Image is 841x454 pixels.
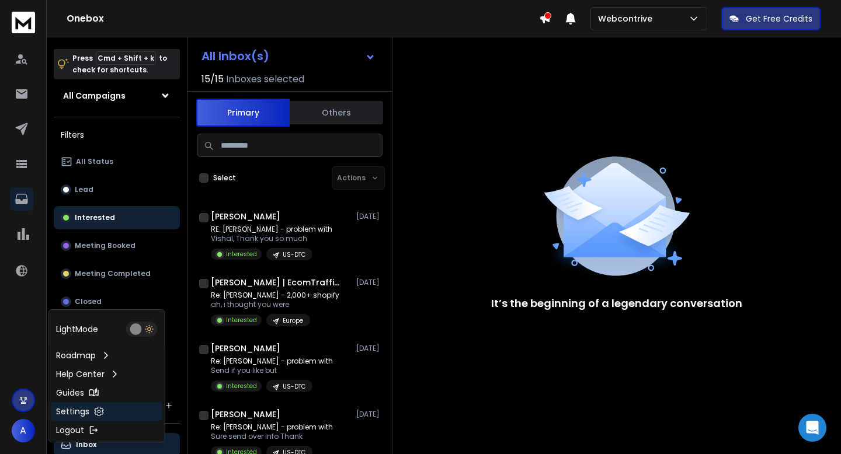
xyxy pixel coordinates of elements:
div: Open Intercom Messenger [798,414,826,442]
p: Logout [56,424,84,436]
a: Roadmap [51,346,162,365]
p: Lead [75,185,93,194]
h1: [PERSON_NAME] [211,408,280,420]
p: Closed [75,297,102,306]
p: Europe [283,316,303,325]
button: All Status [54,150,180,173]
h3: Filters [54,127,180,143]
p: Interested [226,316,257,324]
p: It’s the beginning of a legendary conversation [491,295,742,312]
p: Re: [PERSON_NAME] - problem with [211,422,333,432]
p: Meeting Completed [75,269,151,278]
p: US-DTC [283,382,305,391]
h1: [PERSON_NAME] | EcomTraffic B.V. [211,277,339,288]
span: 15 / 15 [201,72,224,86]
button: Lead [54,178,180,201]
h1: All Campaigns [63,90,126,102]
button: A [12,419,35,442]
p: Interested [226,382,257,390]
p: [DATE] [356,212,383,221]
img: logo [12,12,35,33]
button: Meeting Booked [54,234,180,257]
h1: Onebox [67,12,539,26]
p: Meeting Booked [75,241,135,250]
a: Guides [51,383,162,402]
p: Re: [PERSON_NAME] - problem with [211,357,333,366]
p: Send if you like but [211,366,333,375]
span: Cmd + Shift + k [96,51,156,65]
h3: Inboxes selected [226,72,304,86]
button: Primary [196,99,290,127]
p: Light Mode [56,323,98,335]
button: Interested [54,206,180,229]
p: ah, i thought you were [211,300,339,309]
p: RE: [PERSON_NAME] - problem with [211,225,332,234]
button: Closed [54,290,180,313]
p: Re: [PERSON_NAME] - 2,000+ shopify [211,291,339,300]
button: All Inbox(s) [192,44,385,68]
p: Press to check for shortcuts. [72,53,167,76]
p: Guides [56,387,84,399]
button: Meeting Completed [54,262,180,285]
label: Select [213,173,236,183]
button: Get Free Credits [721,7,821,30]
p: Vishal, Thank you so much [211,234,332,243]
p: US-DTC [283,250,305,259]
p: Get Free Credits [746,13,812,25]
p: [DATE] [356,344,383,353]
p: Webcontrive [598,13,657,25]
p: Roadmap [56,350,96,361]
p: Inbox [76,440,96,449]
button: All Campaigns [54,84,180,107]
p: Settings [56,406,89,417]
p: Sure send over info Thank [211,432,333,441]
a: Help Center [51,365,162,383]
h1: [PERSON_NAME] [211,211,280,222]
p: [DATE] [356,278,383,287]
a: Settings [51,402,162,421]
h1: All Inbox(s) [201,50,269,62]
h1: [PERSON_NAME] [211,343,280,354]
p: Help Center [56,368,105,380]
p: [DATE] [356,410,383,419]
p: Interested [226,250,257,259]
button: Others [290,100,383,125]
p: All Status [76,157,113,166]
p: Interested [75,213,115,222]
